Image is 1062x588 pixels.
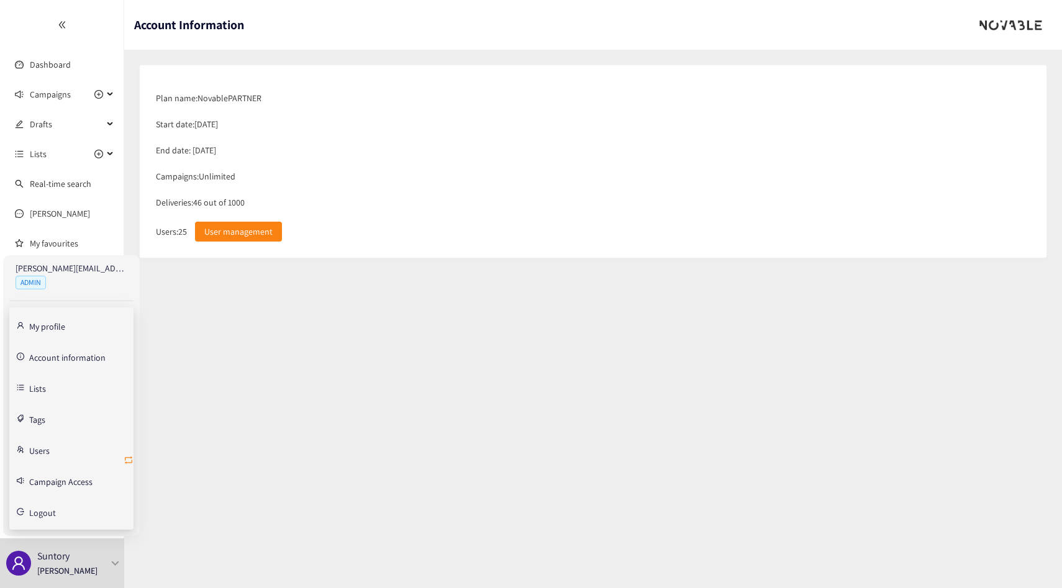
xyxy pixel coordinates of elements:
span: edit [15,120,24,129]
div: Deliveries: 46 out of 1000 [150,189,1037,215]
div: Widget de chat [1000,528,1062,588]
a: My profile [29,320,65,331]
a: User management [189,226,282,237]
a: My favourites [30,231,114,256]
a: Lists [29,382,46,393]
a: Real-time search [30,178,91,189]
span: Logout [29,509,56,517]
a: Account information [29,351,106,362]
div: Start date: [DATE] [150,111,1037,137]
p: [PERSON_NAME][EMAIL_ADDRESS][PERSON_NAME][DOMAIN_NAME] [16,261,127,275]
span: double-left [58,20,66,29]
span: Drafts [30,112,103,137]
span: plus-circle [94,150,103,158]
span: ADMIN [16,276,46,289]
span: user [11,556,26,571]
a: Tags [29,413,45,424]
span: Campaigns [30,82,71,107]
span: retweet [124,455,134,467]
div: End date: [DATE] [150,137,1037,163]
a: Users [29,444,50,455]
p: Suntory [37,548,70,564]
a: Dashboard [30,59,71,70]
span: sound [15,90,24,99]
button: User management [195,222,282,242]
span: Lists [30,142,47,166]
span: logout [17,508,24,515]
div: Users: 25 [150,215,1037,248]
iframe: Chat Widget [1000,528,1062,588]
span: plus-circle [94,90,103,99]
span: User management [204,225,273,238]
a: Campaign Access [29,475,93,486]
div: Campaigns: Unlimited [150,163,1037,189]
button: retweet [124,451,134,471]
div: Plan name: Novable PARTNER [150,85,1037,111]
span: unordered-list [15,150,24,158]
a: [PERSON_NAME] [30,208,90,219]
p: [PERSON_NAME] [37,564,98,577]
